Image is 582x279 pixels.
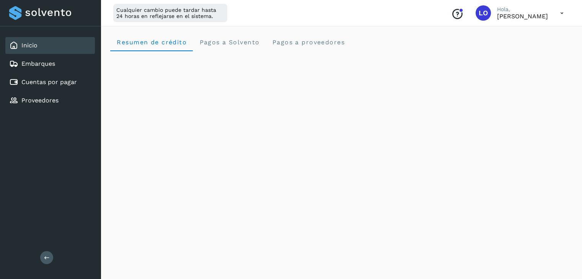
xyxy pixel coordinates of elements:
[116,39,187,46] span: Resumen de crédito
[5,74,95,91] div: Cuentas por pagar
[199,39,259,46] span: Pagos a Solvento
[497,6,548,13] p: Hola,
[21,60,55,67] a: Embarques
[272,39,345,46] span: Pagos a proveedores
[5,55,95,72] div: Embarques
[497,13,548,20] p: Luis Ocon
[5,37,95,54] div: Inicio
[21,42,37,49] a: Inicio
[21,97,59,104] a: Proveedores
[5,92,95,109] div: Proveedores
[21,78,77,86] a: Cuentas por pagar
[113,4,227,22] div: Cualquier cambio puede tardar hasta 24 horas en reflejarse en el sistema.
